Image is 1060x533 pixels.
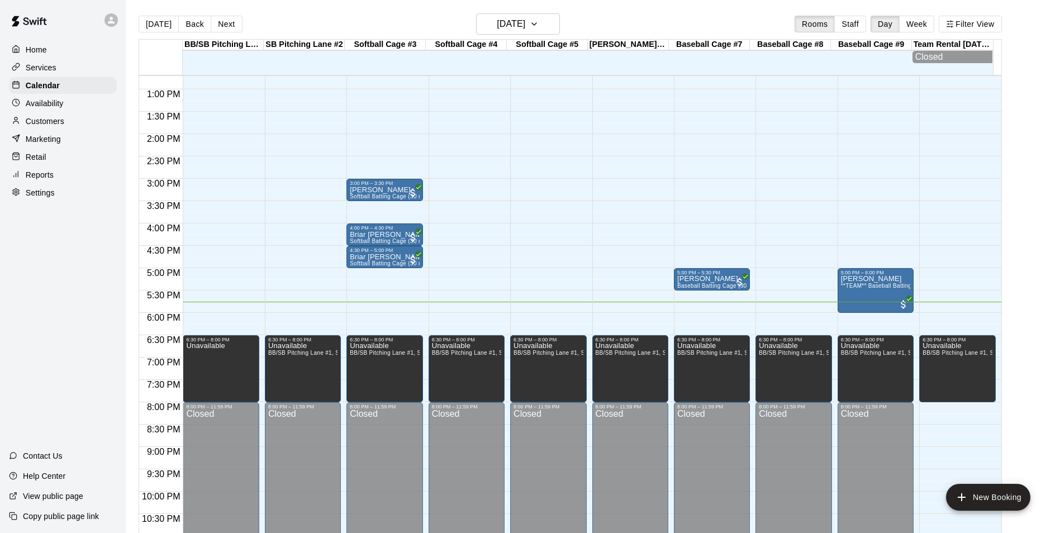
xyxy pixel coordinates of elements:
button: Rooms [795,16,835,32]
div: 6:30 PM – 8:00 PM [186,337,255,342]
p: Services [26,62,56,73]
a: Availability [9,95,117,112]
span: 3:30 PM [144,201,183,211]
span: 10:00 PM [139,492,183,501]
span: **TEAM** Baseball Batting Cage (1 Hour) [841,283,952,289]
div: Baseball Cage #8 [750,40,831,50]
p: Contact Us [23,450,63,461]
a: Reports [9,166,117,183]
span: 6:00 PM [144,313,183,322]
p: Settings [26,187,55,198]
div: 6:30 PM – 8:00 PM: Unavailable [346,335,422,402]
div: 4:30 PM – 5:00 PM [350,248,419,253]
span: 3:00 PM [144,179,183,188]
button: Back [178,16,211,32]
span: 8:00 PM [144,402,183,412]
div: 5:00 PM – 5:30 PM [677,270,747,275]
span: 5:00 PM [144,268,183,278]
div: 6:30 PM – 8:00 PM [514,337,583,342]
span: Baseball Batting Cage (30 min) [677,283,760,289]
div: 3:00 PM – 3:30 PM [350,180,419,186]
button: [DATE] [139,16,179,32]
div: 8:00 PM – 11:59 PM [350,404,419,410]
a: Marketing [9,131,117,147]
div: Baseball Cage #9 [831,40,912,50]
span: 10:30 PM [139,514,183,524]
span: All customers have paid [407,254,419,265]
div: [PERSON_NAME] #6 [588,40,669,50]
a: Settings [9,184,117,201]
span: 1:30 PM [144,112,183,121]
span: 7:00 PM [144,358,183,367]
div: 6:30 PM – 8:00 PM: Unavailable [838,335,914,402]
span: BB/SB Pitching Lane #1, SB Pitching Lane #2, Softball Cage #3, Softball Cage #4, Softball Cage #5... [432,350,1014,356]
div: 8:00 PM – 11:59 PM [186,404,255,410]
span: 2:30 PM [144,156,183,166]
div: 6:30 PM – 8:00 PM: Unavailable [755,335,831,402]
div: 8:00 PM – 11:59 PM [596,404,665,410]
p: Retail [26,151,46,163]
div: Softball Cage #3 [345,40,426,50]
div: 8:00 PM – 11:59 PM [759,404,828,410]
a: Calendar [9,77,117,94]
span: 9:30 PM [144,469,183,479]
div: 3:00 PM – 3:30 PM: Hanna Watson [346,179,422,201]
a: Customers [9,113,117,130]
span: BB/SB Pitching Lane #1, SB Pitching Lane #2, Softball Cage #3, Softball Cage #4, Softball Cage #5... [350,350,931,356]
span: All customers have paid [734,277,745,288]
span: Softball Batting Cage (30 min) [350,238,430,244]
div: Softball Cage #5 [507,40,588,50]
p: Reports [26,169,54,180]
span: 4:30 PM [144,246,183,255]
button: Next [211,16,242,32]
div: 6:30 PM – 8:00 PM: Unavailable [183,335,259,402]
span: All customers have paid [898,299,909,310]
p: Copy public page link [23,511,99,522]
span: Softball Batting Cage (30 min) [350,260,430,266]
div: 6:30 PM – 8:00 PM: Unavailable [510,335,586,402]
span: 7:30 PM [144,380,183,389]
div: 6:30 PM – 8:00 PM [596,337,665,342]
div: 6:30 PM – 8:00 PM: Unavailable [429,335,505,402]
a: Retail [9,149,117,165]
div: 8:00 PM – 11:59 PM [677,404,747,410]
div: SB Pitching Lane #2 [264,40,345,50]
div: 5:00 PM – 5:30 PM: Bruce Trzpis [674,268,750,291]
div: Baseball Cage #7 [669,40,750,50]
div: 4:00 PM – 4:30 PM [350,225,419,231]
p: Home [26,44,47,55]
div: 6:30 PM – 8:00 PM [923,337,992,342]
span: 9:00 PM [144,447,183,456]
button: add [946,484,1030,511]
button: Week [899,16,934,32]
div: 6:30 PM – 8:00 PM [677,337,747,342]
span: 8:30 PM [144,425,183,434]
div: Services [9,59,117,76]
p: Help Center [23,470,65,482]
div: Softball Cage #4 [426,40,507,50]
div: 4:00 PM – 4:30 PM: Briar Cauley [346,223,422,246]
p: Calendar [26,80,60,91]
span: 4:00 PM [144,223,183,233]
span: 5:30 PM [144,291,183,300]
button: [DATE] [476,13,560,35]
p: View public page [23,491,83,502]
div: 6:30 PM – 8:00 PM: Unavailable [919,335,995,402]
div: 6:30 PM – 8:00 PM: Unavailable [265,335,341,402]
div: 6:30 PM – 8:00 PM [432,337,501,342]
span: 1:00 PM [144,89,183,99]
div: 6:30 PM – 8:00 PM [350,337,419,342]
div: 6:30 PM – 8:00 PM [268,337,338,342]
span: All customers have paid [407,232,419,243]
a: Home [9,41,117,58]
div: 8:00 PM – 11:59 PM [514,404,583,410]
p: Customers [26,116,64,127]
div: 6:30 PM – 8:00 PM: Unavailable [674,335,750,402]
h6: [DATE] [497,16,525,32]
button: Filter View [939,16,1001,32]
